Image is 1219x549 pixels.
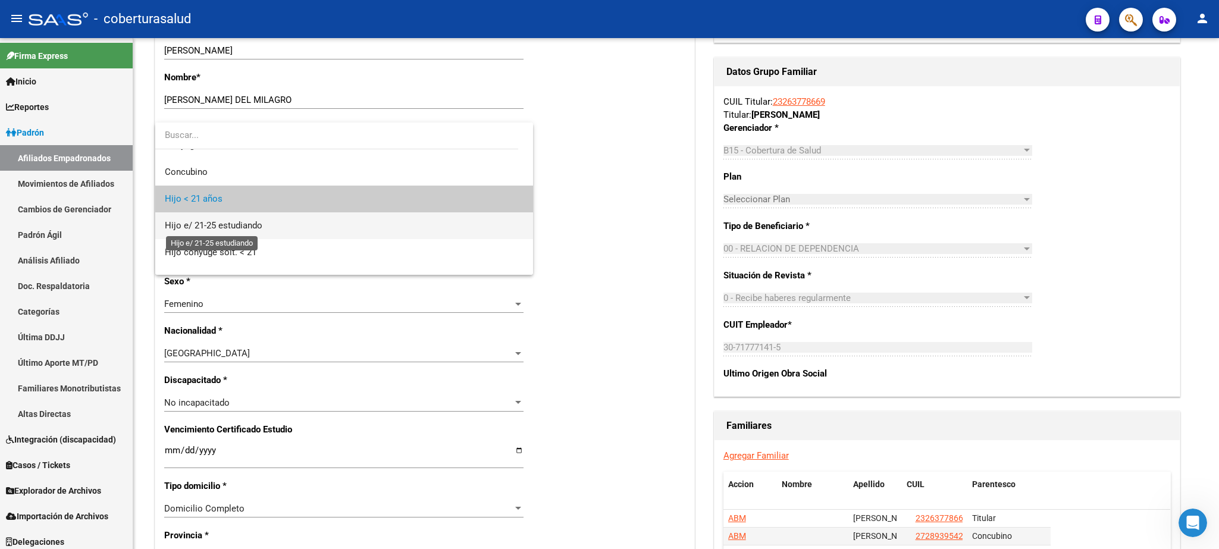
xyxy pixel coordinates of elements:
span: Concubino [165,167,208,177]
span: Hijo < 21 años [165,193,223,204]
span: Hijo e/ 21-25 estudiando [165,220,262,231]
input: dropdown search [155,122,518,149]
span: Hijo cónyuge solt. < 21 [165,247,256,258]
iframe: Intercom live chat [1179,509,1207,537]
span: Hijo conyugue solt. e 21-25 estudiando [165,274,319,284]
